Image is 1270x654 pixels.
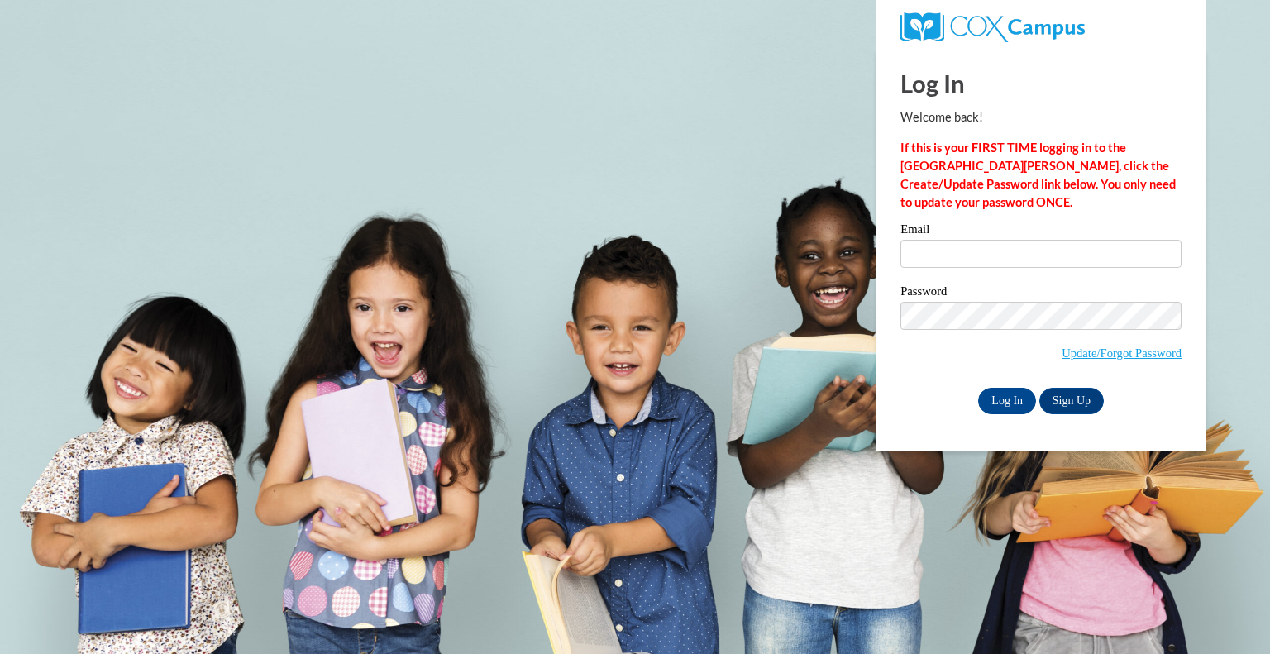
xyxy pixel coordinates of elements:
img: COX Campus [900,12,1085,42]
a: COX Campus [900,19,1085,33]
label: Password [900,285,1182,302]
label: Email [900,223,1182,240]
a: Sign Up [1039,388,1104,414]
p: Welcome back! [900,108,1182,127]
a: Update/Forgot Password [1062,346,1182,360]
strong: If this is your FIRST TIME logging in to the [GEOGRAPHIC_DATA][PERSON_NAME], click the Create/Upd... [900,141,1176,209]
h1: Log In [900,66,1182,100]
input: Log In [978,388,1036,414]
